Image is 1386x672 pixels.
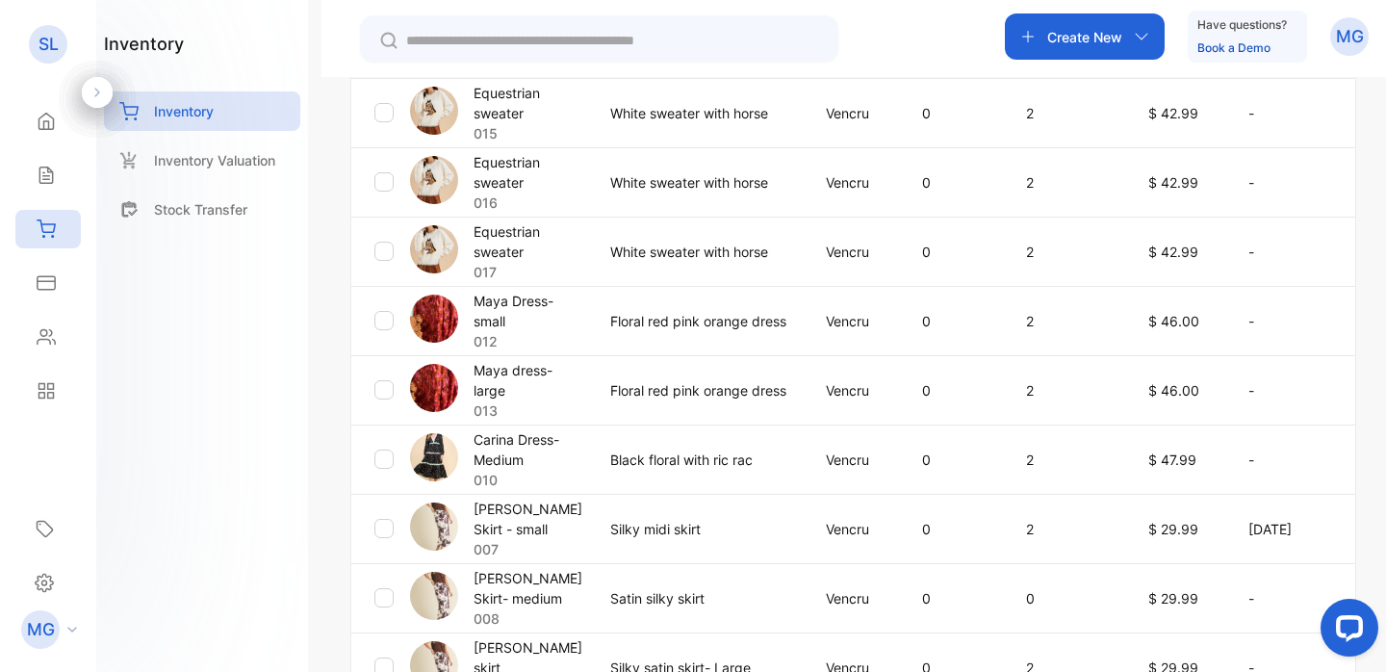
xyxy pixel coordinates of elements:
p: 2 [1026,242,1109,262]
p: 2 [1026,450,1109,470]
p: SL [38,32,59,57]
p: 0 [922,103,987,123]
span: $ 42.99 [1148,244,1198,260]
p: 0 [922,172,987,193]
p: MG [1336,24,1364,49]
p: Equestrian sweater [474,83,586,123]
p: Maya Dress- small [474,291,586,331]
p: Stock Transfer [154,199,247,220]
img: item [410,225,458,273]
p: Maya dress- large [474,360,586,401]
p: 0 [922,380,987,401]
p: Vencru [826,519,883,539]
p: - [1248,380,1322,401]
p: 2 [1026,519,1109,539]
p: 2 [1026,103,1109,123]
img: item [410,156,458,204]
p: [PERSON_NAME] Skirt- medium [474,568,586,608]
p: [PERSON_NAME] Skirt - small [474,499,586,539]
img: item [410,503,458,551]
span: $ 46.00 [1148,382,1199,399]
p: 016 [474,193,586,213]
iframe: LiveChat chat widget [1305,591,1386,672]
p: Satin silky skirt [610,588,786,608]
img: item [410,572,458,620]
span: $ 46.00 [1148,313,1199,329]
p: 017 [474,262,586,282]
span: $ 29.99 [1148,590,1198,607]
p: 015 [474,123,586,143]
p: [DATE] [1248,519,1322,539]
p: Equestrian sweater [474,152,586,193]
p: Create New [1047,27,1122,47]
p: White sweater with horse [610,172,786,193]
p: 0 [922,519,987,539]
p: Inventory [154,101,214,121]
p: - [1248,588,1322,608]
p: 012 [474,331,586,351]
h1: inventory [104,31,184,57]
p: Inventory Valuation [154,150,275,170]
p: Black floral with ric rac [610,450,786,470]
p: - [1248,242,1322,262]
span: $ 29.99 [1148,521,1198,537]
a: Inventory Valuation [104,141,300,180]
p: White sweater with horse [610,242,786,262]
button: MG [1330,13,1369,60]
p: White sweater with horse [610,103,786,123]
a: Stock Transfer [104,190,300,229]
button: Create New [1005,13,1165,60]
p: 2 [1026,311,1109,331]
a: Inventory [104,91,300,131]
p: 013 [474,401,586,421]
p: Vencru [826,380,883,401]
p: 0 [922,242,987,262]
p: Vencru [826,242,883,262]
p: - [1248,450,1322,470]
p: - [1248,172,1322,193]
a: Book a Demo [1197,40,1270,55]
p: Have questions? [1197,15,1287,35]
p: 0 [922,450,987,470]
p: 0 [922,311,987,331]
p: Equestrian sweater [474,221,586,262]
span: $ 42.99 [1148,105,1198,121]
p: Silky midi skirt [610,519,786,539]
p: Vencru [826,103,883,123]
p: 007 [474,539,586,559]
p: 010 [474,470,586,490]
img: item [410,364,458,412]
p: 008 [474,608,586,629]
p: MG [27,617,55,642]
p: - [1248,103,1322,123]
img: item [410,295,458,343]
img: item [410,87,458,135]
p: Vencru [826,172,883,193]
img: item [410,433,458,481]
p: 0 [1026,588,1109,608]
span: $ 47.99 [1148,452,1196,468]
p: Floral red pink orange dress [610,311,786,331]
p: Vencru [826,450,883,470]
p: Vencru [826,588,883,608]
p: Vencru [826,311,883,331]
span: $ 42.99 [1148,174,1198,191]
p: 2 [1026,172,1109,193]
p: 0 [922,588,987,608]
p: - [1248,311,1322,331]
p: Carina Dress- Medium [474,429,586,470]
p: Floral red pink orange dress [610,380,786,401]
p: 2 [1026,380,1109,401]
